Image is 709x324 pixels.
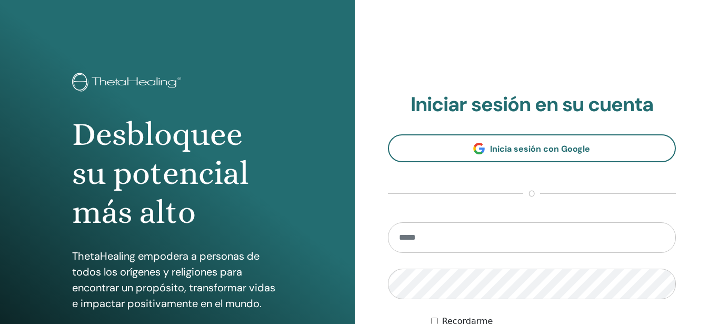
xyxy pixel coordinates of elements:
h2: Iniciar sesión en su cuenta [388,93,676,117]
p: ThetaHealing empodera a personas de todos los orígenes y religiones para encontrar un propósito, ... [72,248,282,311]
h1: Desbloquee su potencial más alto [72,115,282,232]
a: Inicia sesión con Google [388,134,676,162]
span: Inicia sesión con Google [490,143,590,154]
span: o [523,188,540,200]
